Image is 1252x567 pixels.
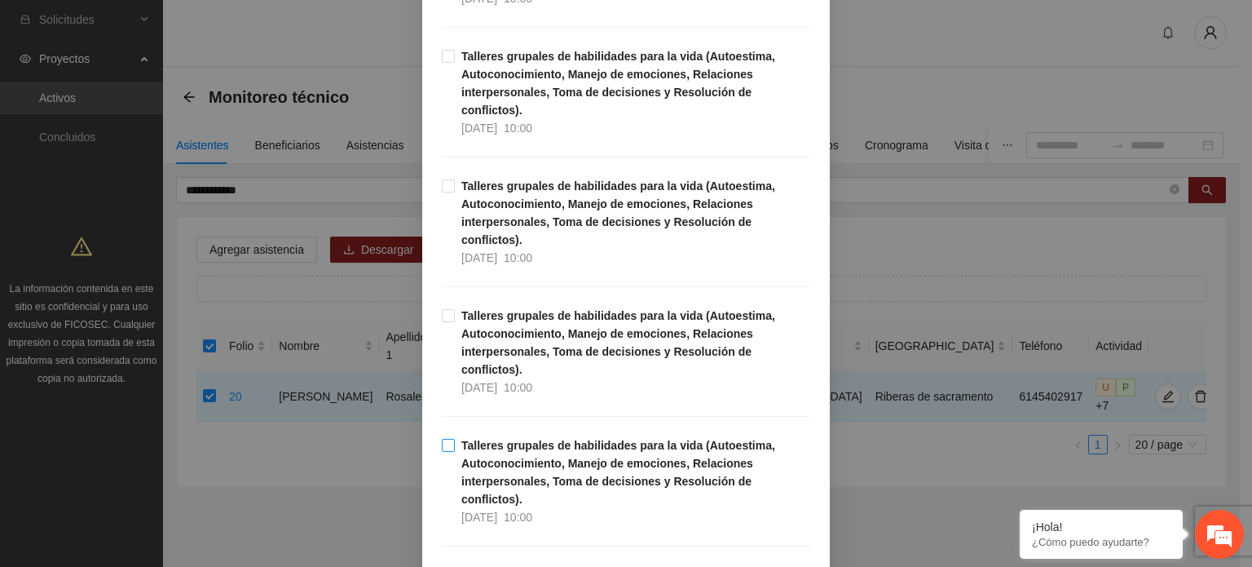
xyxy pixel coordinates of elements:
span: [DATE] [461,511,497,524]
span: [DATE] [461,381,497,394]
strong: Talleres grupales de habilidades para la vida (Autoestima, Autoconocimiento, Manejo de emociones,... [461,439,775,506]
strong: Talleres grupales de habilidades para la vida (Autoestima, Autoconocimiento, Manejo de emociones,... [461,309,775,376]
span: 10:00 [504,122,532,135]
strong: Talleres grupales de habilidades para la vida (Autoestima, Autoconocimiento, Manejo de emociones,... [461,50,775,117]
strong: Talleres grupales de habilidades para la vida (Autoestima, Autoconocimiento, Manejo de emociones,... [461,179,775,246]
span: 10:00 [504,251,532,264]
div: Minimizar ventana de chat en vivo [267,8,306,47]
span: Estamos en línea. [95,188,225,353]
span: 10:00 [504,511,532,524]
p: ¿Cómo puedo ayudarte? [1032,536,1170,548]
span: [DATE] [461,251,497,264]
div: ¡Hola! [1032,520,1170,534]
textarea: Escriba su mensaje y pulse “Intro” [8,387,311,444]
div: Chatee con nosotros ahora [85,83,274,104]
span: 10:00 [504,381,532,394]
span: [DATE] [461,122,497,135]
